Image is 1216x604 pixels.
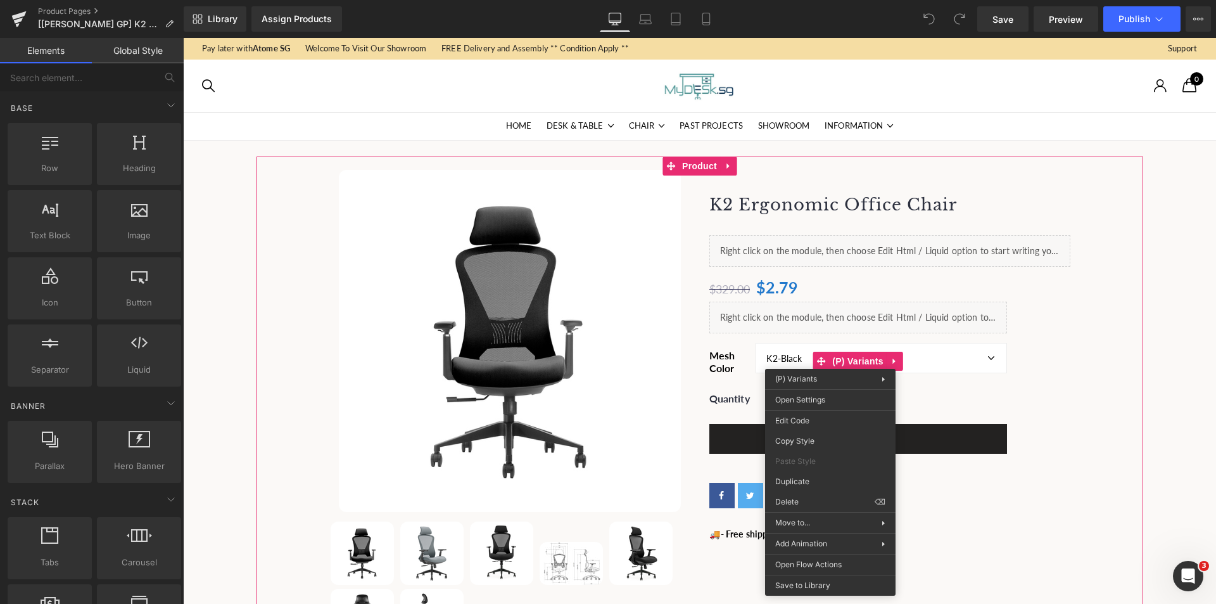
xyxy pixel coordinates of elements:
[262,14,332,24] div: Assign Products
[1103,6,1181,32] button: Publish
[184,6,246,32] a: New Library
[19,74,1014,103] nav: Menu
[11,556,88,569] span: Tabs
[426,484,490,547] img: K2 Ergonomic Office Chair
[38,19,160,29] span: [[PERSON_NAME] GP] K2 Product
[1034,6,1098,32] a: Preview
[208,13,237,25] span: Library
[156,132,498,474] img: K2 Ergonomic Office Chair
[497,74,560,103] a: PAST PROJECTS
[600,6,630,32] a: Desktop
[775,415,885,427] span: Edit Code
[971,34,984,62] a: Sign in
[538,491,680,501] b: - Free shipping and Free installation
[70,5,107,15] strong: Atome SG
[11,229,88,242] span: Text Block
[646,314,704,333] span: (P) Variants
[691,6,721,32] a: Mobile
[92,38,184,63] a: Global Style
[357,504,420,547] img: K2 Ergonomic Office Chair
[11,363,88,376] span: Separator
[575,74,626,103] a: SHOWROOM
[496,119,537,138] span: Product
[101,459,177,473] span: Hero Banner
[1173,561,1203,591] iframe: Intercom live chat
[992,13,1013,26] span: Save
[9,400,47,412] span: Banner
[1199,561,1209,571] span: 3
[775,456,885,467] span: Paste Style
[642,74,710,103] a: INFORMATION
[446,74,482,103] a: CHAIR
[775,559,885,570] span: Open Flow Actions
[537,119,554,138] a: Expand / Collapse
[11,162,88,175] span: Row
[122,3,243,18] span: Welcome To Visit Our Showroom
[775,496,875,508] span: Delete
[148,484,211,547] img: K2 Ergonomic Office Chair
[704,314,720,333] a: Expand / Collapse
[526,489,887,503] p: 🚚
[573,235,616,264] span: $2.79
[875,496,885,508] span: ⌫
[775,517,882,529] span: Move to...
[287,484,350,547] img: K2 Ergonomic Office Chair
[1118,14,1150,24] span: Publish
[916,6,942,32] button: Undo
[11,459,88,473] span: Parallax
[947,6,972,32] button: Redo
[101,229,177,242] span: Image
[775,374,817,383] span: (P) Variants
[9,102,34,114] span: Base
[469,29,564,67] img: My Desk Logo
[38,6,184,16] a: Product Pages
[9,496,41,508] span: Stack
[644,395,706,406] span: Add To Cart
[775,538,882,549] span: Add Animation
[217,484,281,547] img: K2 Ergonomic Office Chair
[323,74,349,103] a: HOME
[526,311,573,341] label: Mesh Color
[1049,13,1083,26] span: Preview
[526,157,774,177] a: K2 Ergonomic Office Chair
[101,556,177,569] span: Carousel
[526,354,590,366] label: Quantity
[11,296,88,309] span: Icon
[364,74,431,103] a: DESK & TABLE
[526,244,567,258] span: $329.00
[775,476,885,487] span: Duplicate
[775,394,885,406] span: Open Settings
[101,162,177,175] span: Heading
[775,580,885,591] span: Save to Library
[19,3,107,18] span: Pay later with
[19,34,32,62] a: search
[985,3,1014,18] a: Support
[999,34,1014,61] a: Winkelwagen
[1186,6,1211,32] button: More
[661,6,691,32] a: Tablet
[258,3,446,18] span: FREE Delivery and Assembly ** Condition Apply **
[526,386,824,416] button: Add To Cart
[101,363,177,376] span: Liquid
[630,6,661,32] a: Laptop
[101,296,177,309] span: Button
[775,435,885,447] span: Copy Style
